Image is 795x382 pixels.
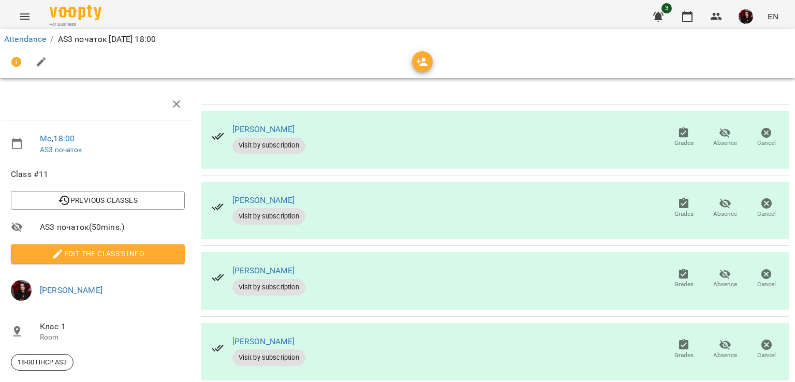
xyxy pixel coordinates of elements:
a: [PERSON_NAME] [232,124,295,134]
a: [PERSON_NAME] [232,266,295,275]
span: Absence [713,139,737,148]
span: Edit the class's Info [19,247,176,260]
img: 11eefa85f2c1bcf485bdfce11c545767.jpg [11,280,32,301]
button: Grades [663,123,704,152]
span: Grades [674,139,694,148]
span: Cancel [757,210,776,218]
a: [PERSON_NAME] [232,195,295,205]
a: AS3 початок [40,145,82,154]
button: Cancel [746,335,787,364]
span: Absence [713,351,737,360]
button: Edit the class's Info [11,244,185,263]
button: Absence [704,265,746,293]
span: EN [768,11,778,22]
span: Visit by subscription [232,283,305,292]
button: Cancel [746,265,787,293]
span: Absence [713,210,737,218]
a: Mo , 18:00 [40,134,75,143]
span: Cancel [757,139,776,148]
span: 3 [661,3,672,13]
span: AS3 початок ( 50 mins. ) [40,221,185,233]
button: Previous Classes [11,191,185,210]
p: Room [40,332,185,343]
span: Клас 1 [40,320,185,333]
span: Visit by subscription [232,212,305,221]
nav: breadcrumb [4,33,791,46]
button: Grades [663,265,704,293]
div: 18-00 ПНСР AS3 [11,354,73,371]
button: EN [763,7,783,26]
span: Class #11 [11,168,185,181]
button: Absence [704,335,746,364]
button: Absence [704,123,746,152]
span: Grades [674,210,694,218]
span: Visit by subscription [232,353,305,362]
span: Grades [674,280,694,289]
img: 11eefa85f2c1bcf485bdfce11c545767.jpg [739,9,753,24]
a: [PERSON_NAME] [40,285,102,295]
span: Previous Classes [19,194,176,207]
span: Absence [713,280,737,289]
a: [PERSON_NAME] [232,336,295,346]
button: Grades [663,194,704,223]
span: Grades [674,351,694,360]
span: Visit by subscription [232,141,305,150]
span: Cancel [757,351,776,360]
span: 18-00 ПНСР AS3 [11,358,73,367]
button: Cancel [746,194,787,223]
button: Absence [704,194,746,223]
button: Cancel [746,123,787,152]
span: Cancel [757,280,776,289]
button: Grades [663,335,704,364]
